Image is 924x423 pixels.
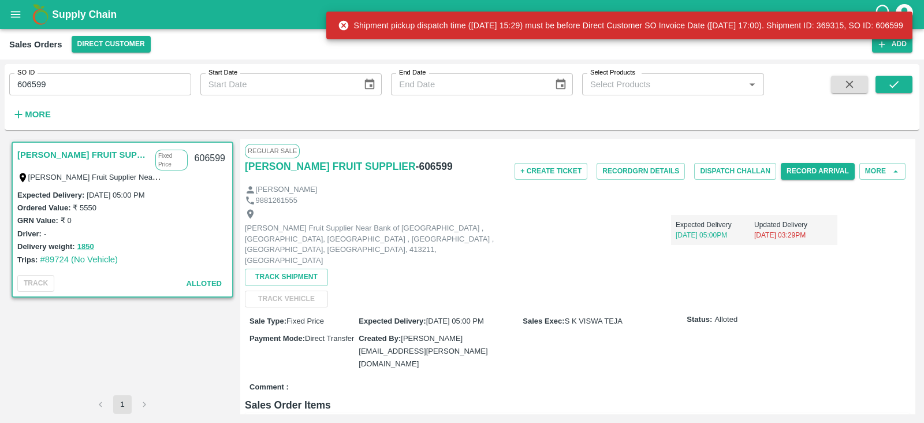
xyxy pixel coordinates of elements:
button: Open [744,77,759,92]
label: Expected Delivery : [359,317,426,325]
span: S K VISWA TEJA [565,317,623,325]
p: Expected Delivery [676,220,754,230]
div: customer-support [874,4,894,25]
label: [DATE] 05:00 PM [87,191,144,199]
label: Payment Mode : [249,334,305,343]
img: logo [29,3,52,26]
label: Delivery weight: [17,242,75,251]
input: Start Date [200,73,354,95]
span: Alloted [187,279,222,288]
button: Choose date [359,73,381,95]
p: [PERSON_NAME] [256,184,318,195]
label: ₹ 0 [61,216,72,225]
label: ₹ 5550 [73,203,96,212]
p: [PERSON_NAME] Fruit Supplier Near Bank of [GEOGRAPHIC_DATA] , [GEOGRAPHIC_DATA], [GEOGRAPHIC_DATA... [245,223,505,266]
span: [PERSON_NAME][EMAIL_ADDRESS][PERSON_NAME][DOMAIN_NAME] [359,334,487,369]
button: Dispatch Challan [694,163,776,180]
span: Regular Sale [245,144,300,158]
a: Supply Chain [52,6,874,23]
button: Select DC [72,36,151,53]
label: [PERSON_NAME] Fruit Supplier Near Bank of [GEOGRAPHIC_DATA] , [GEOGRAPHIC_DATA], [GEOGRAPHIC_DATA... [28,172,792,181]
a: [PERSON_NAME] FRUIT SUPPLIER [17,147,150,162]
input: Enter SO ID [9,73,191,95]
input: Select Products [586,77,742,92]
p: [DATE] 03:29PM [754,230,833,240]
label: Start Date [208,68,237,77]
label: SO ID [17,68,35,77]
label: - [44,229,46,238]
button: Add [872,36,912,53]
h6: - 606599 [416,158,453,175]
label: Created By : [359,334,401,343]
h6: Sales Order Items [245,397,910,413]
span: Fixed Price [286,317,324,325]
label: GRN Value: [17,216,58,225]
span: Alloted [714,314,737,325]
button: Record Arrival [781,163,855,180]
label: Sale Type : [249,317,286,325]
p: Updated Delivery [754,220,833,230]
button: + Create Ticket [515,163,587,180]
p: [DATE] 05:00PM [676,230,754,240]
button: Track Shipment [245,269,328,285]
div: Sales Orders [9,37,62,52]
p: 9881261555 [256,195,297,206]
a: #89724 (No Vehicle) [40,255,118,264]
button: open drawer [2,1,29,28]
label: Trips: [17,255,38,264]
span: [DATE] 05:00 PM [426,317,484,325]
div: 606599 [188,145,232,172]
label: Status: [687,314,712,325]
button: More [9,105,54,124]
button: More [859,163,906,180]
span: Direct Transfer [305,334,354,343]
label: Driver: [17,229,42,238]
button: 1850 [77,240,94,254]
button: RecordGRN Details [597,163,685,180]
label: Ordered Value: [17,203,70,212]
strong: More [25,110,51,119]
b: Supply Chain [52,9,117,20]
label: Expected Delivery : [17,191,84,199]
button: page 1 [113,395,132,414]
p: Fixed Price [155,150,188,170]
label: Sales Exec : [523,317,564,325]
a: [PERSON_NAME] FRUIT SUPPLIER [245,158,416,175]
label: Select Products [590,68,635,77]
button: Choose date [550,73,572,95]
div: Shipment pickup dispatch time ([DATE] 15:29) must be before Direct Customer SO Invoice Date ([DAT... [338,15,903,36]
div: account of current user [894,2,915,27]
nav: pagination navigation [90,395,155,414]
label: End Date [399,68,426,77]
label: Comment : [249,382,289,393]
input: End Date [391,73,545,95]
